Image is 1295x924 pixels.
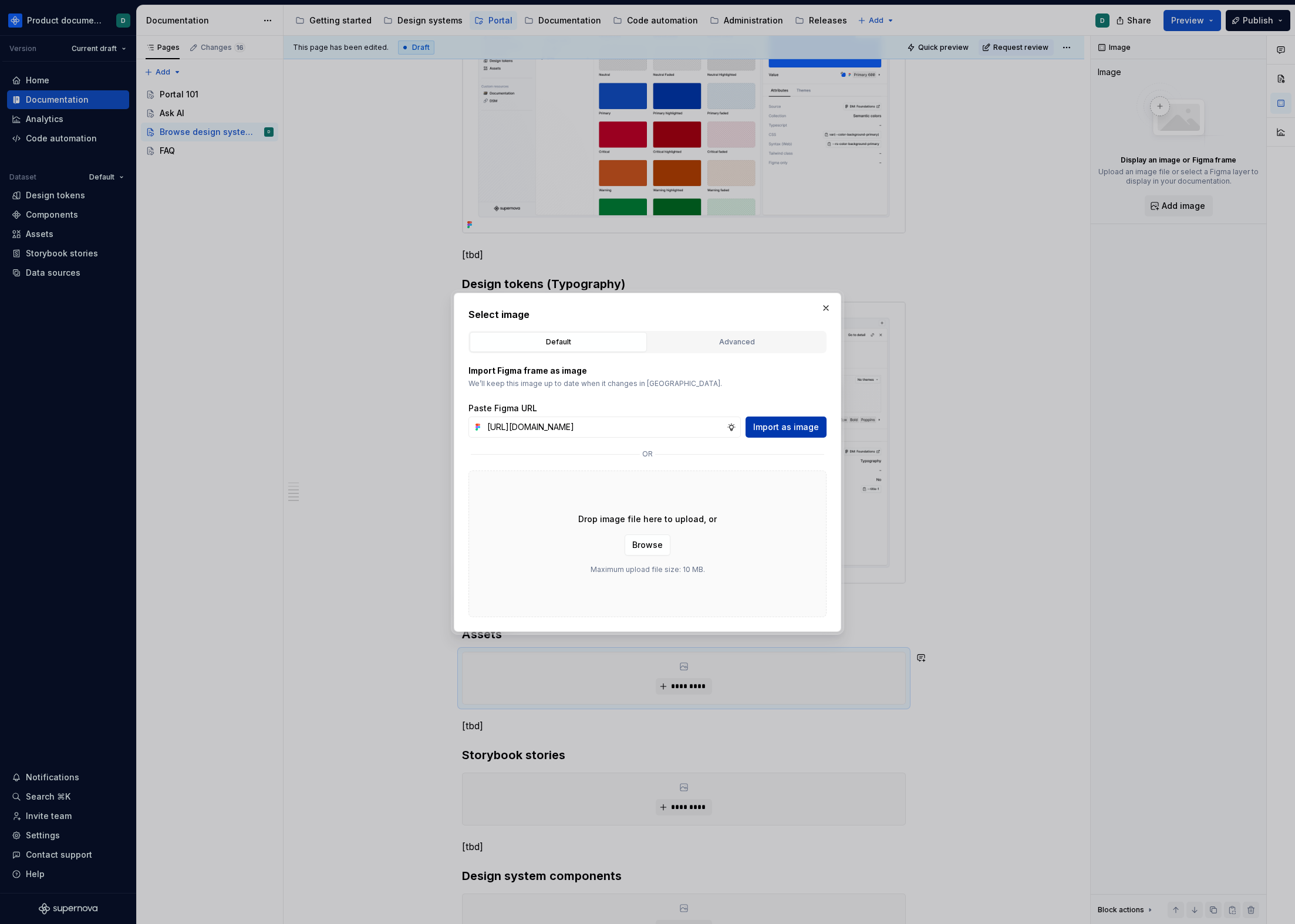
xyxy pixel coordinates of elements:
[468,402,537,414] label: Paste Figma URL
[483,417,727,438] input: https://figma.com/file...
[468,307,827,321] h2: Select image
[591,565,705,574] p: Maximum upload file size: 10 MB.
[468,365,827,377] p: Import Figma frame as image
[468,379,827,388] p: We’ll keep this image up to date when it changes in [GEOGRAPHIC_DATA].
[474,336,643,348] div: Default
[753,421,819,433] span: Import as image
[652,336,821,348] div: Advanced
[642,449,653,459] p: or
[578,513,717,525] p: Drop image file here to upload, or
[746,417,827,438] button: Import as image
[625,534,670,556] button: Browse
[632,539,663,551] span: Browse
